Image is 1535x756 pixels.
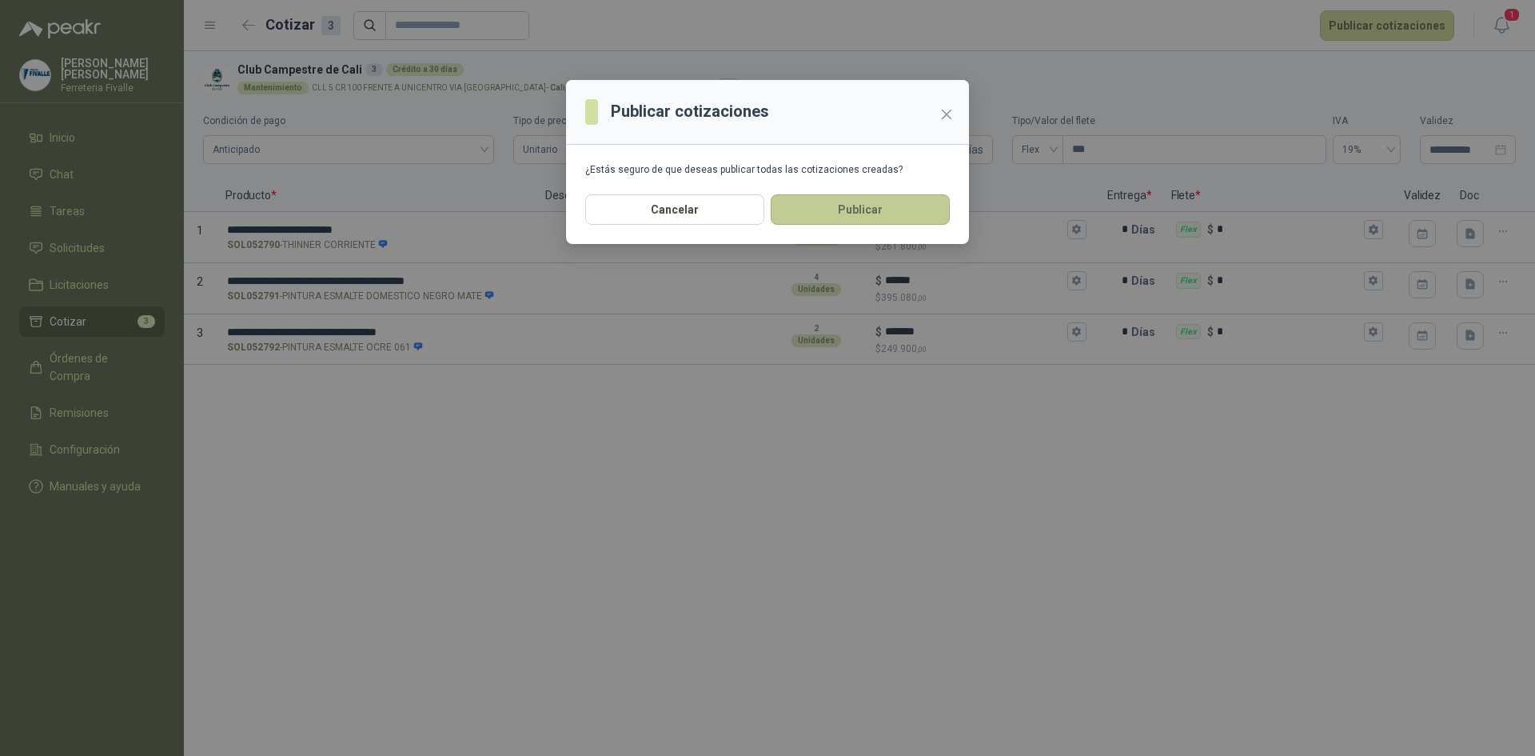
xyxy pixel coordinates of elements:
[771,194,950,225] button: Publicar
[611,99,769,124] h3: Publicar cotizaciones
[585,194,764,225] button: Cancelar
[934,102,959,127] button: Close
[585,164,950,175] div: ¿Estás seguro de que deseas publicar todas las cotizaciones creadas?
[940,108,953,121] span: close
